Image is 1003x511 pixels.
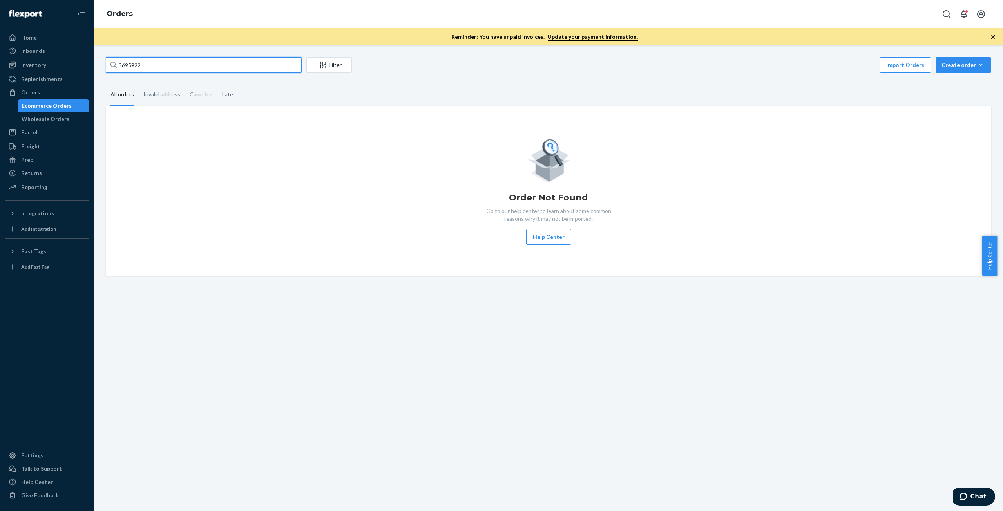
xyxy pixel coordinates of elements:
[956,6,972,22] button: Open notifications
[18,113,90,125] a: Wholesale Orders
[21,156,33,164] div: Prep
[5,73,89,85] a: Replenishments
[22,102,72,110] div: Ecommerce Orders
[107,9,133,18] a: Orders
[21,491,59,499] div: Give Feedback
[5,261,89,273] a: Add Fast Tag
[5,31,89,44] a: Home
[509,191,588,204] h1: Order Not Found
[939,6,954,22] button: Open Search Box
[9,10,42,18] img: Flexport logo
[480,207,617,223] p: Go to our help center to learn about some common reasons why it may not be imported.
[5,245,89,258] button: Fast Tags
[526,229,571,245] button: Help Center
[5,181,89,193] a: Reporting
[21,478,53,486] div: Help Center
[5,476,89,488] a: Help Center
[21,169,42,177] div: Returns
[5,153,89,166] a: Prep
[21,88,40,96] div: Orders
[21,183,47,191] div: Reporting
[451,33,638,41] p: Reminder: You have unpaid invoices.
[110,84,134,106] div: All orders
[527,137,570,182] img: Empty list
[21,247,46,255] div: Fast Tags
[143,84,180,105] div: Invalid address
[222,84,233,105] div: Late
[5,462,89,475] button: Talk to Support
[18,99,90,112] a: Ecommerce Orders
[22,115,69,123] div: Wholesale Orders
[307,61,351,69] div: Filter
[21,209,54,217] div: Integrations
[5,223,89,235] a: Add Integration
[190,84,213,105] div: Canceled
[21,34,37,42] div: Home
[5,45,89,57] a: Inbounds
[548,33,638,41] a: Update your payment information.
[21,75,63,83] div: Replenishments
[74,6,89,22] button: Close Navigation
[21,47,45,55] div: Inbounds
[941,61,985,69] div: Create order
[5,126,89,139] a: Parcel
[982,236,997,276] button: Help Center
[21,264,49,270] div: Add Fast Tag
[100,3,139,25] ol: breadcrumbs
[21,61,46,69] div: Inventory
[21,128,38,136] div: Parcel
[953,488,995,507] iframe: Opens a widget where you can chat to one of our agents
[5,140,89,153] a: Freight
[21,143,40,150] div: Freight
[5,489,89,502] button: Give Feedback
[5,59,89,71] a: Inventory
[5,86,89,99] a: Orders
[5,207,89,220] button: Integrations
[936,57,991,73] button: Create order
[21,226,56,232] div: Add Integration
[5,167,89,179] a: Returns
[880,57,931,73] button: Import Orders
[306,57,352,73] button: Filter
[973,6,989,22] button: Open account menu
[21,465,62,473] div: Talk to Support
[21,451,43,459] div: Settings
[5,449,89,462] a: Settings
[106,57,302,73] input: Search orders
